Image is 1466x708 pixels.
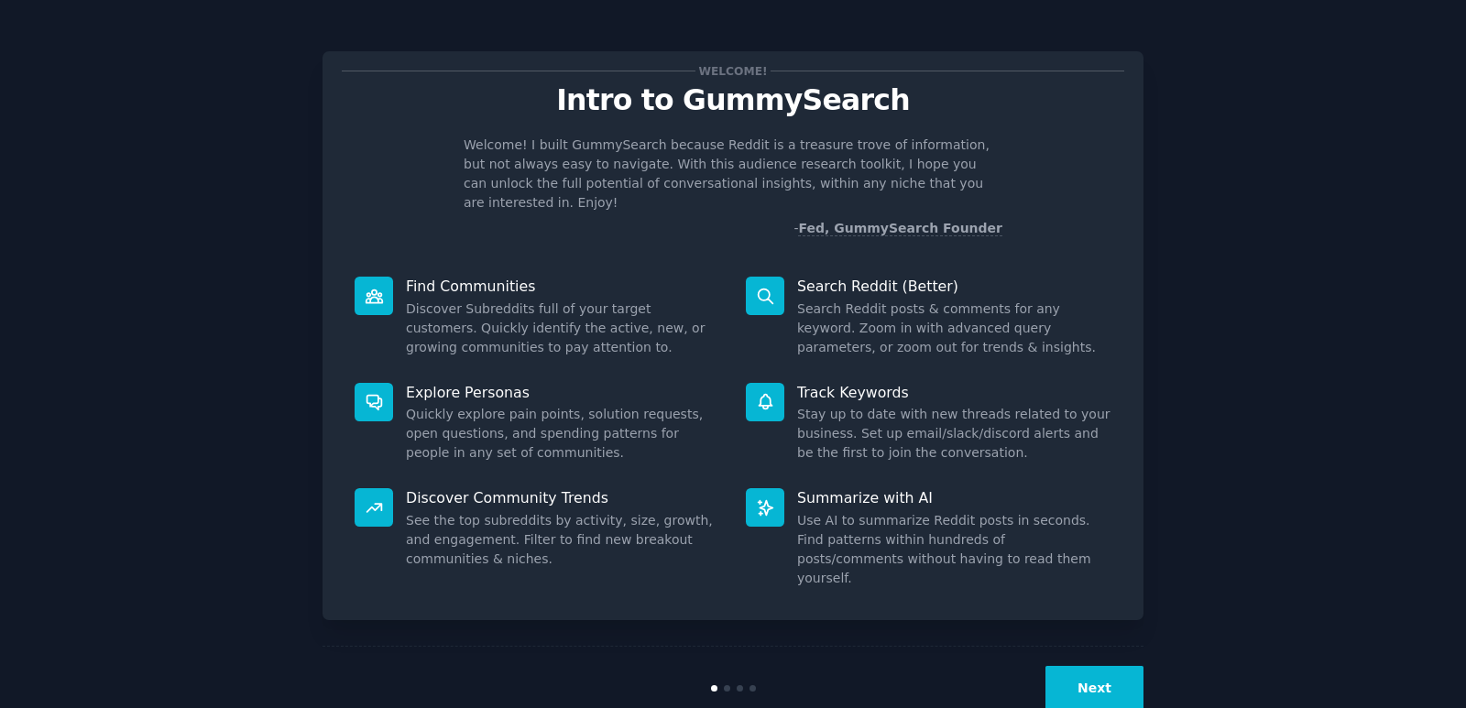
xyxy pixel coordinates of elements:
dd: See the top subreddits by activity, size, growth, and engagement. Filter to find new breakout com... [406,511,720,569]
span: Welcome! [695,61,771,81]
dd: Discover Subreddits full of your target customers. Quickly identify the active, new, or growing c... [406,300,720,357]
dd: Stay up to date with new threads related to your business. Set up email/slack/discord alerts and ... [797,405,1111,463]
p: Find Communities [406,277,720,296]
dd: Search Reddit posts & comments for any keyword. Zoom in with advanced query parameters, or zoom o... [797,300,1111,357]
p: Track Keywords [797,383,1111,402]
div: - [793,219,1002,238]
p: Summarize with AI [797,488,1111,507]
p: Welcome! I built GummySearch because Reddit is a treasure trove of information, but not always ea... [464,136,1002,212]
dd: Quickly explore pain points, solution requests, open questions, and spending patterns for people ... [406,405,720,463]
p: Search Reddit (Better) [797,277,1111,296]
a: Fed, GummySearch Founder [798,221,1002,236]
p: Explore Personas [406,383,720,402]
dd: Use AI to summarize Reddit posts in seconds. Find patterns within hundreds of posts/comments with... [797,511,1111,588]
p: Intro to GummySearch [342,84,1124,116]
p: Discover Community Trends [406,488,720,507]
